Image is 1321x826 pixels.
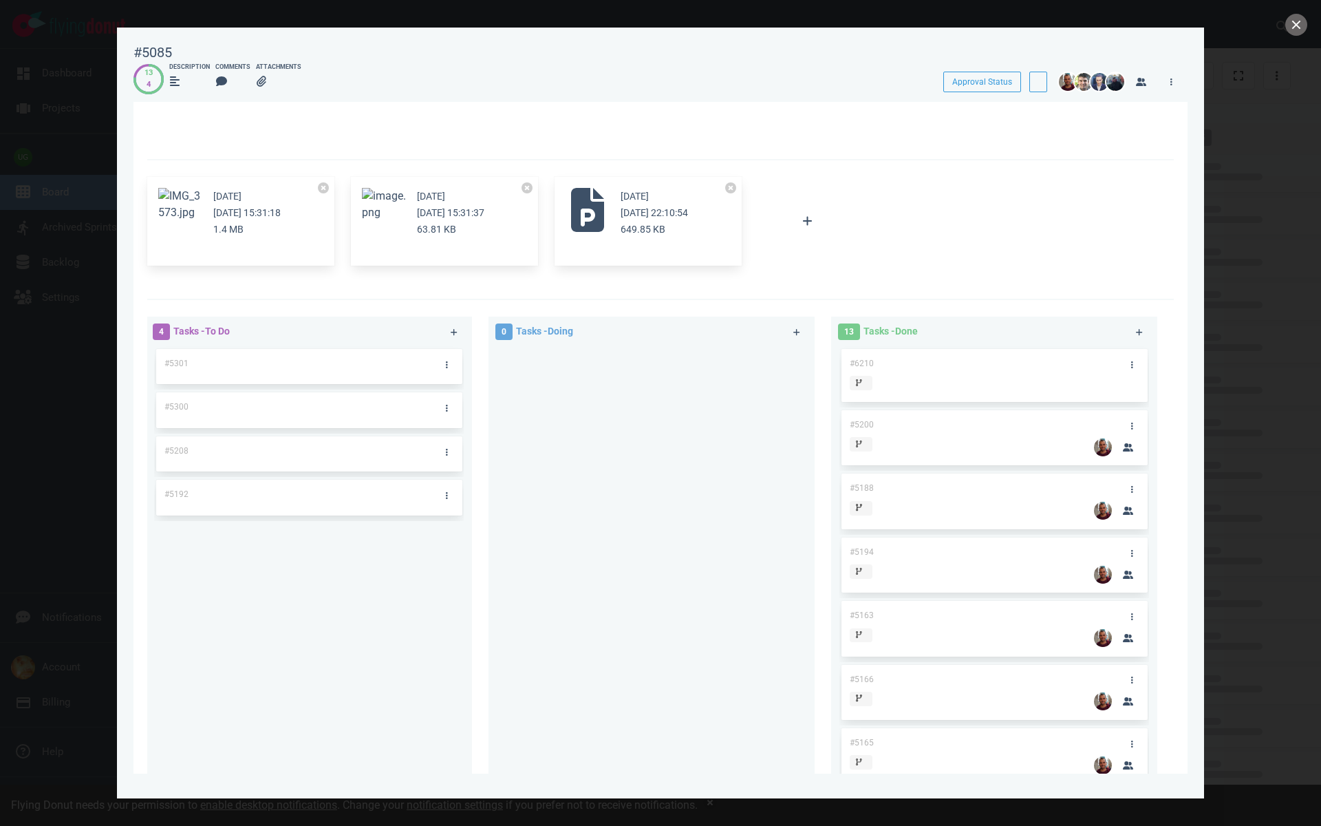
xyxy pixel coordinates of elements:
[417,224,456,235] small: 63.81 KB
[144,79,153,91] div: 4
[1075,73,1093,91] img: 26
[850,547,874,557] span: #5194
[850,420,874,430] span: #5200
[164,446,189,456] span: #5208
[169,63,210,72] div: Description
[144,67,153,79] div: 13
[173,326,230,337] span: Tasks - To Do
[164,489,189,499] span: #5192
[863,326,918,337] span: Tasks - Done
[621,224,665,235] small: 649.85 KB
[1094,629,1112,647] img: 26
[621,191,649,202] small: [DATE]
[943,72,1021,92] button: Approval Status
[838,324,860,340] span: 13
[213,207,281,218] small: [DATE] 15:31:18
[215,63,250,72] div: Comments
[1094,692,1112,710] img: 26
[1094,756,1112,774] img: 26
[213,191,241,202] small: [DATE]
[850,611,874,620] span: #5163
[1091,73,1108,91] img: 26
[1094,566,1112,584] img: 26
[850,675,874,684] span: #5166
[256,63,301,72] div: Attachments
[164,359,189,368] span: #5301
[1094,502,1112,520] img: 26
[213,224,244,235] small: 1.4 MB
[1094,438,1112,456] img: 26
[516,326,573,337] span: Tasks - Doing
[850,483,874,493] span: #5188
[850,359,874,368] span: #6210
[1106,73,1124,91] img: 26
[417,207,484,218] small: [DATE] 15:31:37
[1059,73,1077,91] img: 26
[850,738,874,748] span: #5165
[133,44,172,61] div: #5085
[495,324,513,340] span: 0
[153,324,170,340] span: 4
[621,207,688,218] small: [DATE] 22:10:54
[158,188,202,221] button: Zoom image
[417,191,445,202] small: [DATE]
[164,402,189,412] span: #5300
[362,188,406,221] button: Zoom image
[1285,14,1307,36] button: close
